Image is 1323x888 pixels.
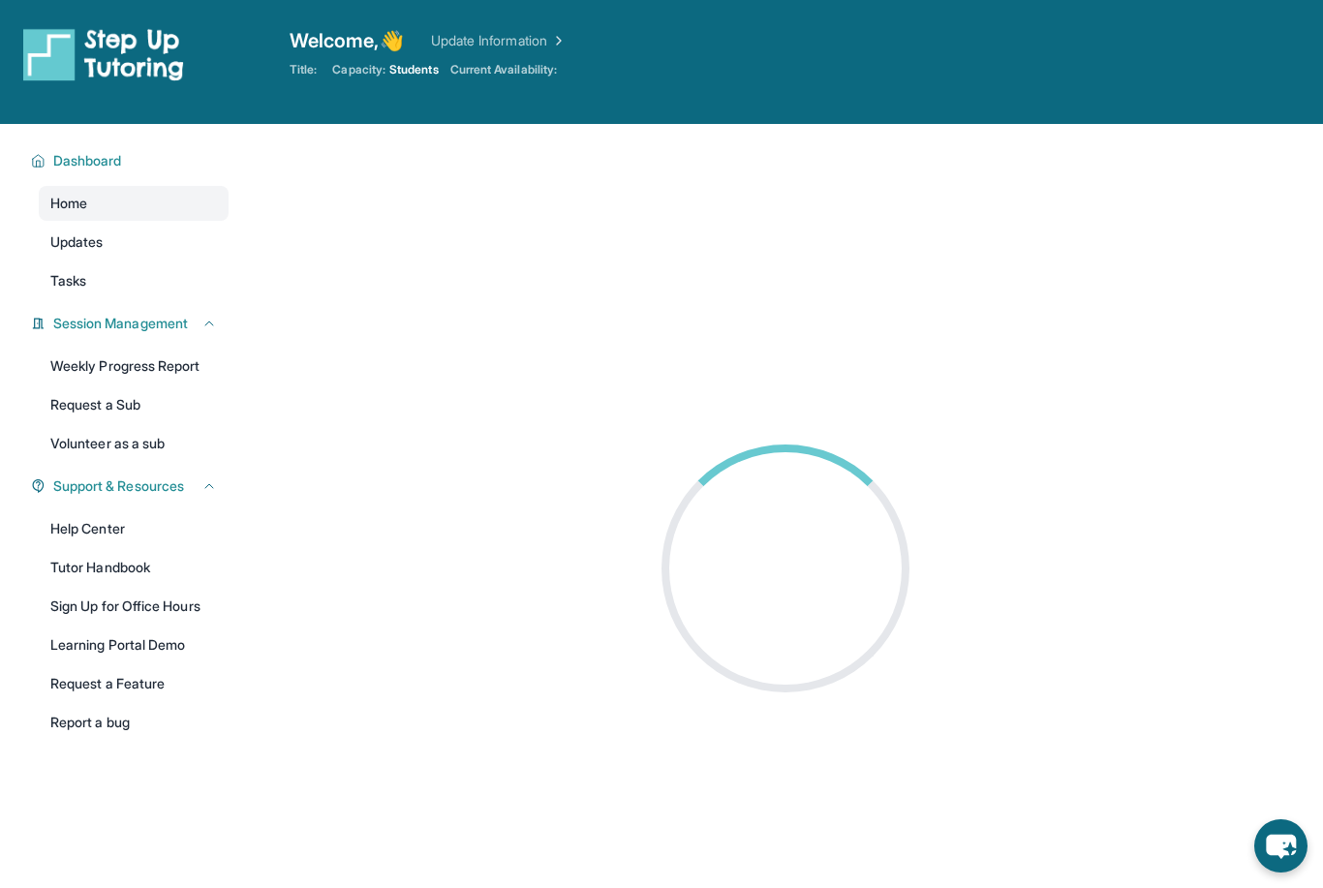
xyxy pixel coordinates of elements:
button: Support & Resources [46,476,217,496]
a: Help Center [39,511,229,546]
a: Report a bug [39,705,229,740]
a: Volunteer as a sub [39,426,229,461]
span: Title: [290,62,317,77]
a: Weekly Progress Report [39,349,229,383]
span: Tasks [50,271,86,291]
button: Dashboard [46,151,217,170]
a: Request a Sub [39,387,229,422]
a: Home [39,186,229,221]
span: Capacity: [332,62,385,77]
button: Session Management [46,314,217,333]
a: Learning Portal Demo [39,628,229,662]
span: Home [50,194,87,213]
span: Current Availability: [450,62,557,77]
a: Update Information [431,31,567,50]
button: chat-button [1254,819,1308,873]
a: Tutor Handbook [39,550,229,585]
span: Session Management [53,314,188,333]
span: Updates [50,232,104,252]
span: Support & Resources [53,476,184,496]
a: Sign Up for Office Hours [39,589,229,624]
span: Students [389,62,439,77]
a: Request a Feature [39,666,229,701]
a: Updates [39,225,229,260]
span: Welcome, 👋 [290,27,404,54]
span: Dashboard [53,151,122,170]
img: Chevron Right [547,31,567,50]
a: Tasks [39,263,229,298]
img: logo [23,27,184,81]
